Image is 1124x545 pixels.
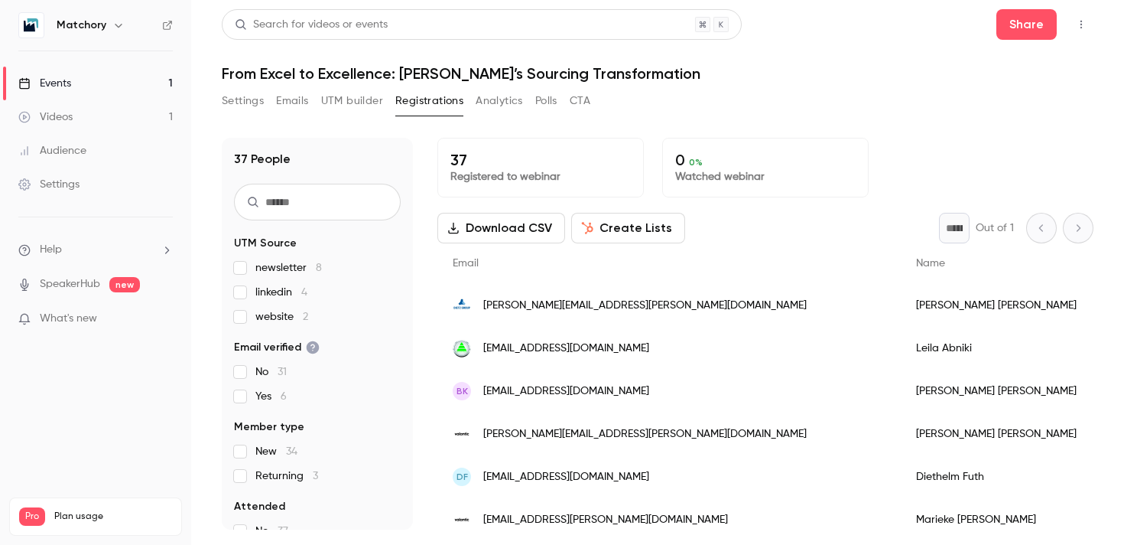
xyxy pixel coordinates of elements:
[281,391,287,402] span: 6
[278,526,288,537] span: 37
[109,277,140,292] span: new
[901,498,1092,541] div: Marieke [PERSON_NAME]
[453,296,471,315] img: dietz-group.de
[570,89,590,113] button: CTA
[483,383,649,400] span: [EMAIL_ADDRESS][DOMAIN_NAME]
[313,471,318,481] span: 3
[18,109,73,125] div: Videos
[57,18,106,33] h6: Matchory
[316,263,322,273] span: 8
[453,511,471,529] img: spc.valantic.com
[456,470,468,484] span: DF
[18,242,173,258] li: help-dropdown-opener
[483,469,649,485] span: [EMAIL_ADDRESS][DOMAIN_NAME]
[483,512,728,528] span: [EMAIL_ADDRESS][PERSON_NAME][DOMAIN_NAME]
[255,260,322,276] span: newsletter
[54,511,172,523] span: Plan usage
[456,384,468,398] span: BK
[689,157,703,168] span: 0 %
[40,242,62,258] span: Help
[437,213,565,243] button: Download CSV
[453,339,471,357] img: kara-trading.de
[255,364,287,380] span: No
[453,258,479,269] span: Email
[40,276,100,292] a: SpeakerHub
[535,89,557,113] button: Polls
[234,340,320,355] span: Email verified
[235,17,388,33] div: Search for videos or events
[222,64,1093,83] h1: From Excel to Excellence: [PERSON_NAME]’s Sourcing Transformation
[901,455,1092,498] div: Diethelm Futh
[18,177,80,192] div: Settings
[222,89,264,113] button: Settings
[255,524,288,539] span: No
[276,89,308,113] button: Emails
[18,143,86,158] div: Audience
[453,425,471,443] img: spc.valantic.com
[483,298,807,314] span: [PERSON_NAME][EMAIL_ADDRESS][PERSON_NAME][DOMAIN_NAME]
[450,169,631,184] p: Registered to webinar
[286,446,297,457] span: 34
[19,507,45,526] span: Pro
[901,284,1092,327] div: [PERSON_NAME] [PERSON_NAME]
[483,426,807,442] span: [PERSON_NAME][EMAIL_ADDRESS][PERSON_NAME][DOMAIN_NAME]
[321,89,383,113] button: UTM builder
[234,419,304,435] span: Member type
[675,151,856,169] p: 0
[996,9,1057,40] button: Share
[483,341,649,357] span: [EMAIL_ADDRESS][DOMAIN_NAME]
[916,258,945,269] span: Name
[40,311,97,327] span: What's new
[234,150,291,168] h1: 37 People
[976,220,1014,236] p: Out of 1
[675,169,856,184] p: Watched webinar
[19,13,44,38] img: Matchory
[476,89,523,113] button: Analytics
[18,76,71,91] div: Events
[255,444,297,459] span: New
[234,236,297,251] span: UTM Source
[255,468,318,484] span: Returning
[255,389,287,404] span: Yes
[255,309,308,325] span: website
[901,327,1092,370] div: Leila Abniki
[901,413,1092,455] div: [PERSON_NAME] [PERSON_NAME]
[571,213,685,243] button: Create Lists
[255,285,307,300] span: linkedin
[395,89,463,113] button: Registrations
[450,151,631,169] p: 37
[301,287,307,298] span: 4
[234,499,285,514] span: Attended
[278,367,287,377] span: 31
[303,312,308,322] span: 2
[901,370,1092,413] div: [PERSON_NAME] [PERSON_NAME]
